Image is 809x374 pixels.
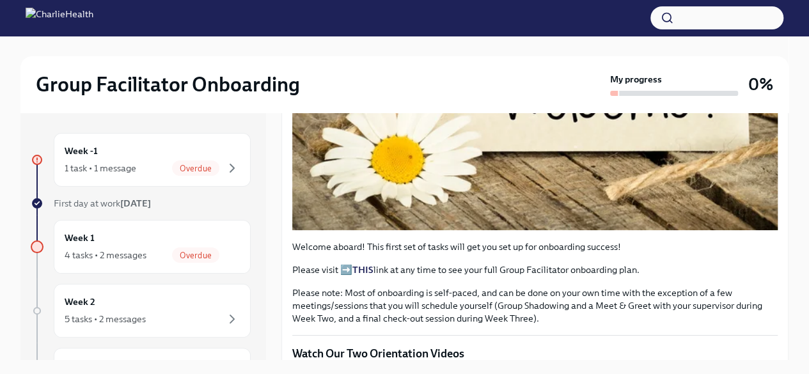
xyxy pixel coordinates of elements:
[65,359,95,373] h6: Week 3
[172,164,219,173] span: Overdue
[292,240,778,253] p: Welcome aboard! This first set of tasks will get you set up for onboarding success!
[65,162,136,175] div: 1 task • 1 message
[292,263,778,276] p: Please visit ➡️ link at any time to see your full Group Facilitator onboarding plan.
[292,286,778,325] p: Please note: Most of onboarding is self-paced, and can be done on your own time with the exceptio...
[65,144,98,158] h6: Week -1
[172,251,219,260] span: Overdue
[26,8,93,28] img: CharlieHealth
[65,295,95,309] h6: Week 2
[31,197,251,210] a: First day at work[DATE]
[31,133,251,187] a: Week -11 task • 1 messageOverdue
[120,198,151,209] strong: [DATE]
[65,313,146,325] div: 5 tasks • 2 messages
[610,73,662,86] strong: My progress
[31,284,251,338] a: Week 25 tasks • 2 messages
[31,220,251,274] a: Week 14 tasks • 2 messagesOverdue
[36,72,300,97] h2: Group Facilitator Onboarding
[292,346,778,361] p: Watch Our Two Orientation Videos
[65,249,146,261] div: 4 tasks • 2 messages
[748,73,773,96] h3: 0%
[352,264,373,276] a: THIS
[65,231,95,245] h6: Week 1
[54,198,151,209] span: First day at work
